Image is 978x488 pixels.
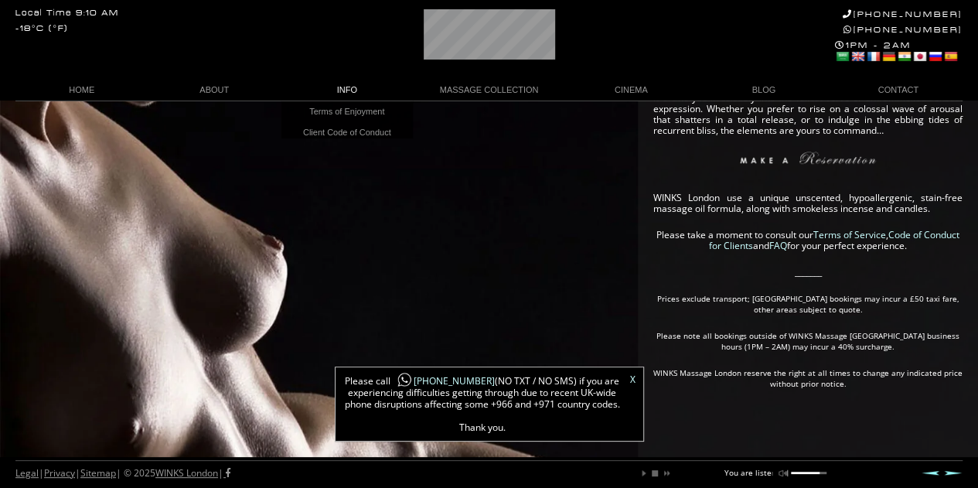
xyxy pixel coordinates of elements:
[15,461,230,486] div: | | | © 2025 |
[850,50,864,63] a: English
[943,50,957,63] a: Spanish
[944,470,963,476] a: Next
[843,25,963,35] a: [PHONE_NUMBER]
[694,152,922,175] img: make_a_reservation
[397,372,412,388] img: whatsapp-icon1.png
[15,80,148,101] a: HOME
[653,267,963,278] p: _______
[881,50,895,63] a: German
[724,469,924,476] p: You are listening to WINKS Mix Vol. 1 ..... SUBMERGED
[414,80,565,101] a: MASSAGE COLLECTION
[565,80,698,101] a: CINEMA
[15,9,119,18] div: Local Time 9:10 AM
[44,466,75,479] a: Privacy
[912,50,926,63] a: Japanese
[769,239,787,252] a: FAQ
[697,80,830,101] a: BLOG
[653,367,963,389] span: WINKS Massage London reserve the right at all times to change any indicated price without prior n...
[657,293,959,315] span: Prices exclude transport; [GEOGRAPHIC_DATA] bookings may incur a £50 taxi fare, other areas subje...
[80,466,116,479] a: Sitemap
[343,375,622,433] span: Please call (NO TXT / NO SMS) if you are experiencing difficulties getting through due to recent ...
[813,228,886,241] a: Terms of Service
[653,82,963,136] p: A white-hot performance of staggering visual power and tactile energy, it draws you irresistibly ...
[650,469,659,478] a: stop
[653,230,963,251] p: Please take a moment to consult our , and for your perfect experience.
[897,50,911,63] a: Hindi
[281,80,414,101] a: INFO
[155,466,218,479] a: WINKS London
[656,330,959,352] span: Please note all bookings outside of WINKS Massage [GEOGRAPHIC_DATA] business hours (1PM – 2AM) ma...
[15,466,39,479] a: Legal
[928,50,942,63] a: Russian
[630,375,636,384] a: X
[15,25,68,33] div: -18°C (°F)
[843,9,963,19] a: [PHONE_NUMBER]
[281,122,413,143] a: Client Code of Conduct
[390,374,495,387] a: [PHONE_NUMBER]
[639,469,649,478] a: play
[866,50,880,63] a: French
[830,80,963,101] a: CONTACT
[148,80,281,101] a: ABOUT
[709,228,959,252] a: Code of Conduct for Clients
[835,40,963,65] div: 1PM - 2AM
[281,101,413,122] a: Terms of Enjoyment
[653,193,963,214] p: WINKS London use a unique unscented, hypoallergenic, stain-free massage oil formula, along with s...
[661,469,670,478] a: next
[779,469,788,478] a: mute
[835,50,849,63] a: Arabic
[921,470,939,476] a: Prev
